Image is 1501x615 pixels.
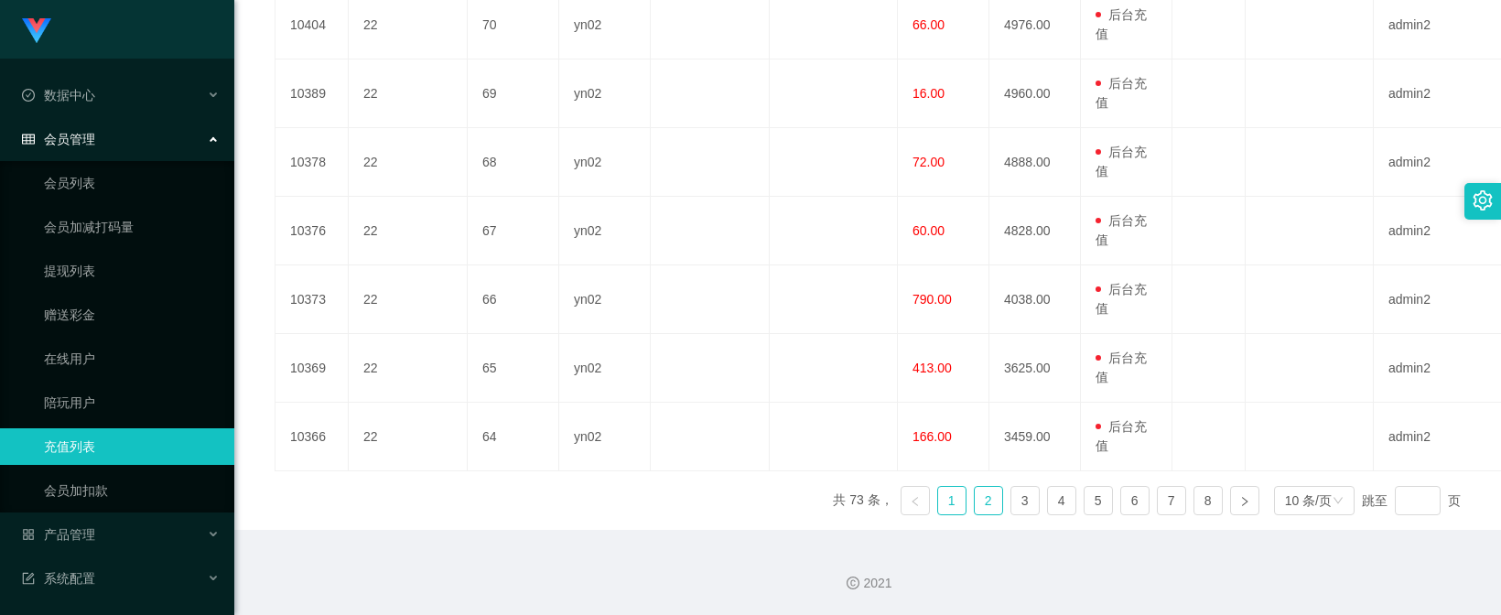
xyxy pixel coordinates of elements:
[1157,486,1186,515] li: 7
[468,128,559,197] td: 68
[1096,351,1147,384] span: 后台充值
[910,496,921,507] i: 图标: left
[275,334,349,403] td: 10369
[22,528,35,541] i: 图标: appstore-o
[989,334,1081,403] td: 3625.00
[559,265,651,334] td: yn02
[275,128,349,197] td: 10378
[22,133,35,146] i: 图标: table
[44,472,220,509] a: 会员加扣款
[249,574,1486,593] div: 2021
[938,487,966,514] a: 1
[275,197,349,265] td: 10376
[1194,487,1222,514] a: 8
[989,197,1081,265] td: 4828.00
[1096,145,1147,178] span: 后台充值
[349,334,468,403] td: 22
[912,292,952,307] span: 790.00
[1230,486,1259,515] li: 下一页
[833,486,892,515] li: 共 73 条，
[989,128,1081,197] td: 4888.00
[1010,486,1040,515] li: 3
[912,429,952,444] span: 166.00
[44,253,220,289] a: 提现列表
[22,571,95,586] span: 系统配置
[847,577,859,589] i: 图标: copyright
[44,297,220,333] a: 赠送彩金
[937,486,966,515] li: 1
[1362,486,1461,515] div: 跳至 页
[349,59,468,128] td: 22
[559,334,651,403] td: yn02
[44,340,220,377] a: 在线用户
[468,197,559,265] td: 67
[1096,419,1147,453] span: 后台充值
[275,403,349,471] td: 10366
[559,59,651,128] td: yn02
[22,88,95,102] span: 数据中心
[275,265,349,334] td: 10373
[1158,487,1185,514] a: 7
[468,59,559,128] td: 69
[1085,487,1112,514] a: 5
[1011,487,1039,514] a: 3
[349,128,468,197] td: 22
[44,384,220,421] a: 陪玩用户
[1120,486,1150,515] li: 6
[1047,486,1076,515] li: 4
[22,132,95,146] span: 会员管理
[912,223,945,238] span: 60.00
[559,197,651,265] td: yn02
[1239,496,1250,507] i: 图标: right
[901,486,930,515] li: 上一页
[989,403,1081,471] td: 3459.00
[349,197,468,265] td: 22
[1193,486,1223,515] li: 8
[44,165,220,201] a: 会员列表
[1084,486,1113,515] li: 5
[349,403,468,471] td: 22
[349,265,468,334] td: 22
[1121,487,1149,514] a: 6
[1096,282,1147,316] span: 后台充值
[468,265,559,334] td: 66
[1333,495,1344,508] i: 图标: down
[974,486,1003,515] li: 2
[275,59,349,128] td: 10389
[22,572,35,585] i: 图标: form
[1096,76,1147,110] span: 后台充值
[912,155,945,169] span: 72.00
[559,403,651,471] td: yn02
[559,128,651,197] td: yn02
[44,209,220,245] a: 会员加减打码量
[22,527,95,542] span: 产品管理
[1096,7,1147,41] span: 后台充值
[22,89,35,102] i: 图标: check-circle-o
[44,428,220,465] a: 充值列表
[22,18,51,44] img: logo.9652507e.png
[468,403,559,471] td: 64
[989,59,1081,128] td: 4960.00
[468,334,559,403] td: 65
[1048,487,1075,514] a: 4
[975,487,1002,514] a: 2
[912,86,945,101] span: 16.00
[1285,487,1332,514] div: 10 条/页
[912,361,952,375] span: 413.00
[912,17,945,32] span: 66.00
[1473,190,1493,210] i: 图标: setting
[989,265,1081,334] td: 4038.00
[1096,213,1147,247] span: 后台充值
